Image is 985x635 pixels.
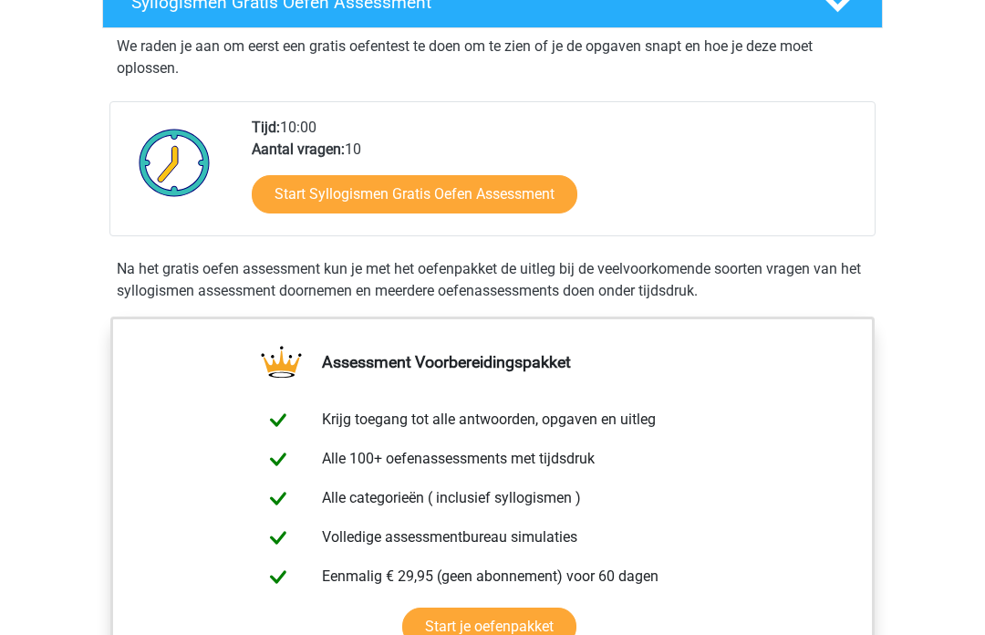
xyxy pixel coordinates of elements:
b: Aantal vragen: [252,141,345,158]
p: We raden je aan om eerst een gratis oefentest te doen om te zien of je de opgaven snapt en hoe je... [117,36,868,79]
b: Tijd: [252,119,280,136]
div: Na het gratis oefen assessment kun je met het oefenpakket de uitleg bij de veelvoorkomende soorte... [109,258,876,302]
div: 10:00 10 [238,117,874,235]
img: Klok [129,117,221,208]
a: Start Syllogismen Gratis Oefen Assessment [252,175,577,213]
